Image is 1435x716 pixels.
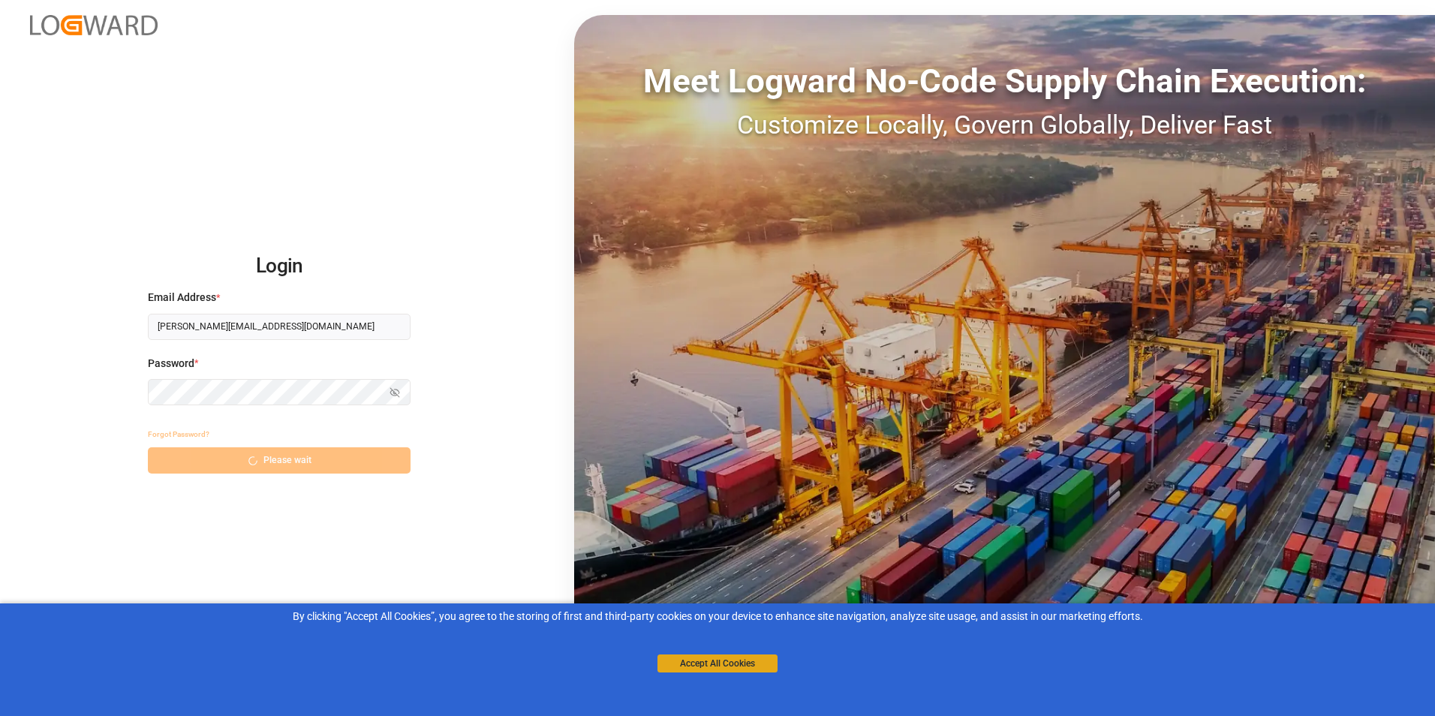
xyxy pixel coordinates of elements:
[11,609,1424,624] div: By clicking "Accept All Cookies”, you agree to the storing of first and third-party cookies on yo...
[30,15,158,35] img: Logward_new_orange.png
[148,314,411,340] input: Enter your email
[148,356,194,372] span: Password
[574,56,1435,106] div: Meet Logward No-Code Supply Chain Execution:
[657,654,778,672] button: Accept All Cookies
[148,290,216,305] span: Email Address
[574,106,1435,144] div: Customize Locally, Govern Globally, Deliver Fast
[148,242,411,290] h2: Login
